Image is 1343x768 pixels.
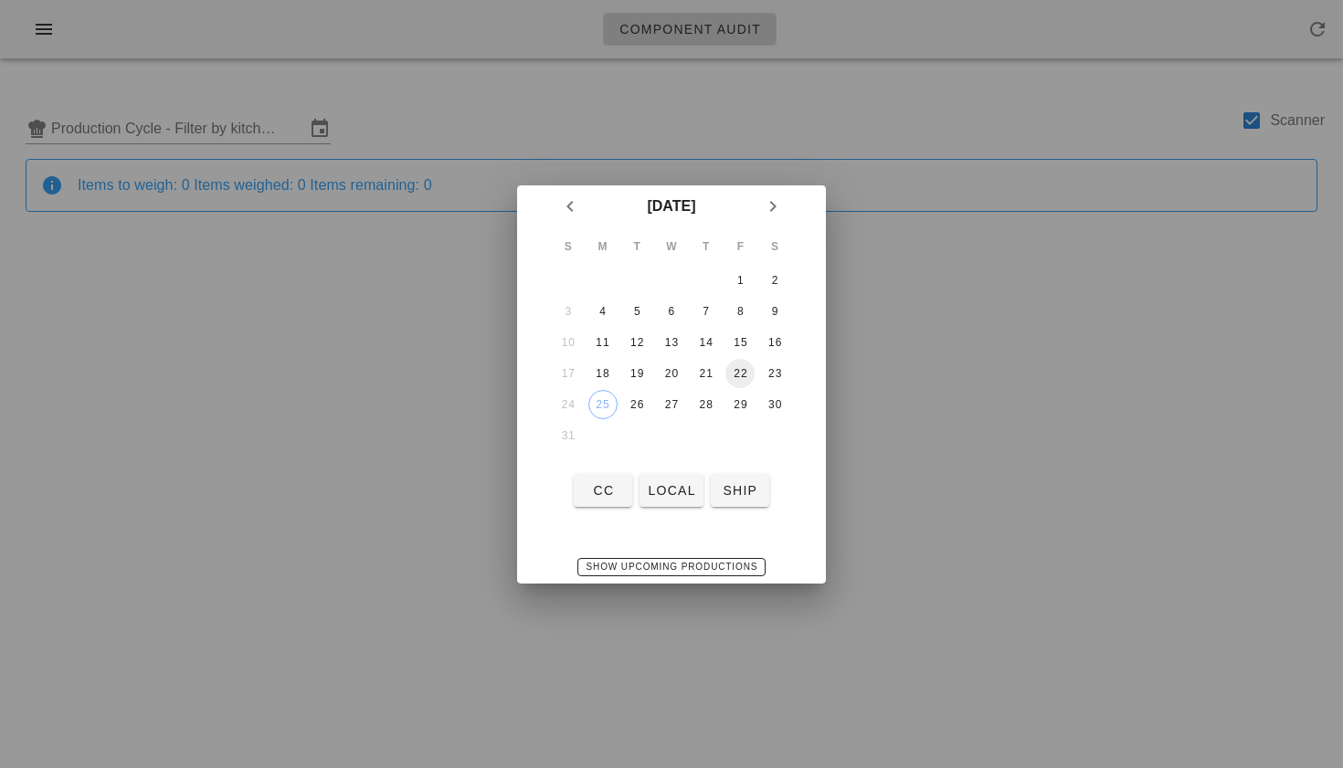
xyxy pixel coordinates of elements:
div: 29 [725,398,755,411]
div: 12 [622,336,651,349]
div: 25 [589,398,617,411]
button: 6 [657,297,686,326]
button: local [640,474,703,507]
div: 26 [622,398,651,411]
div: 28 [692,398,721,411]
button: CC [574,474,632,507]
div: 4 [588,305,618,318]
span: ship [718,483,762,498]
button: Next month [756,190,789,223]
button: 5 [622,297,651,326]
span: Show Upcoming Productions [586,562,758,572]
th: W [655,229,688,264]
div: 16 [760,336,789,349]
button: 11 [588,328,618,357]
div: 23 [760,367,789,380]
button: 14 [692,328,721,357]
button: 2 [760,266,789,295]
button: 19 [622,359,651,388]
div: 9 [760,305,789,318]
button: 15 [725,328,755,357]
button: 4 [588,297,618,326]
button: Previous month [554,190,587,223]
button: [DATE] [640,189,703,224]
button: 22 [725,359,755,388]
div: 20 [657,367,686,380]
button: 26 [622,390,651,419]
th: T [690,229,723,264]
button: 18 [588,359,618,388]
div: 1 [725,274,755,287]
div: 8 [725,305,755,318]
div: 15 [725,336,755,349]
button: 20 [657,359,686,388]
button: 9 [760,297,789,326]
span: CC [581,483,625,498]
div: 11 [588,336,618,349]
div: 14 [692,336,721,349]
button: 23 [760,359,789,388]
div: 30 [760,398,789,411]
button: 12 [622,328,651,357]
th: S [552,229,585,264]
button: 13 [657,328,686,357]
button: 1 [725,266,755,295]
th: S [758,229,791,264]
div: 6 [657,305,686,318]
button: ship [711,474,769,507]
div: 13 [657,336,686,349]
button: 29 [725,390,755,419]
div: 18 [588,367,618,380]
button: 25 [588,390,618,419]
button: 28 [692,390,721,419]
div: 2 [760,274,789,287]
button: 21 [692,359,721,388]
th: F [724,229,757,264]
button: Show Upcoming Productions [577,558,767,576]
button: 30 [760,390,789,419]
div: 7 [692,305,721,318]
button: 27 [657,390,686,419]
button: 8 [725,297,755,326]
div: 27 [657,398,686,411]
th: T [620,229,653,264]
div: 19 [622,367,651,380]
button: 7 [692,297,721,326]
span: local [647,483,695,498]
div: 21 [692,367,721,380]
div: 5 [622,305,651,318]
button: 16 [760,328,789,357]
div: 22 [725,367,755,380]
th: M [587,229,619,264]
